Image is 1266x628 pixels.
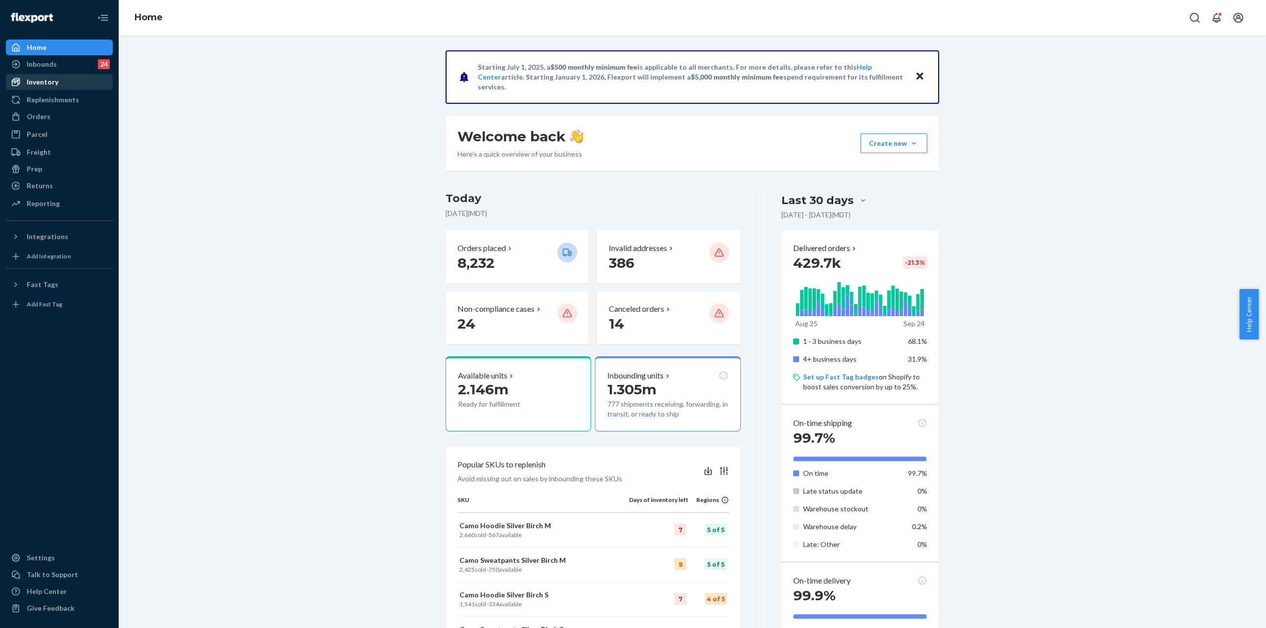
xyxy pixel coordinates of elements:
[6,40,113,55] a: Home
[6,196,113,211] a: Reporting
[457,474,622,484] p: Avoid missing out on sales by inbounding these SKUs
[27,603,75,613] div: Give Feedback
[459,521,627,531] p: Camo Hoodie Silver Birch M
[457,149,584,159] p: Here’s a quick overview of your business
[705,524,727,536] div: 5 of 5
[27,553,55,563] div: Settings
[6,92,113,108] a: Replenishments
[459,531,627,539] p: sold · available
[459,566,475,573] span: 2,425
[489,600,499,608] span: 334
[6,74,113,90] a: Inventory
[459,600,627,608] p: sold · available
[607,370,664,381] p: Inbounding units
[803,522,901,532] p: Warehouse delay
[675,558,686,570] div: 9
[11,13,53,23] img: Flexport logo
[446,191,741,207] h3: Today
[6,229,113,245] button: Integrations
[917,487,927,495] span: 0%
[6,161,113,177] a: Prep
[803,373,879,381] a: Set up Fast Tag badges
[917,540,927,548] span: 0%
[795,319,817,329] p: Aug 25
[457,127,584,145] h1: Welcome back
[597,292,740,344] button: Canceled orders 14
[793,243,858,254] button: Delivered orders
[691,73,783,81] span: $5,000 monthly minimum fee
[6,56,113,72] a: Inbounds24
[457,243,506,254] p: Orders placed
[913,70,926,84] button: Close
[27,164,42,174] div: Prep
[446,231,589,284] button: Orders placed 8,232
[1207,8,1226,28] button: Open notifications
[6,584,113,599] a: Help Center
[6,600,113,616] button: Give Feedback
[6,144,113,160] a: Freight
[705,593,727,605] div: 4 of 5
[459,531,475,539] span: 2,660
[6,567,113,583] a: Talk to Support
[457,459,545,470] p: Popular SKUs to replenish
[27,181,53,191] div: Returns
[917,504,927,513] span: 0%
[675,593,686,605] div: 7
[550,63,637,71] span: $500 monthly minimum fee
[27,77,58,87] div: Inventory
[629,496,688,512] th: Days of inventory left
[6,109,113,125] a: Orders
[27,280,58,290] div: Fast Tags
[803,468,901,478] p: On time
[609,254,634,271] span: 386
[908,469,927,477] span: 99.7%
[6,296,113,312] a: Add Fast Tag
[127,3,171,32] ol: breadcrumbs
[781,193,854,208] div: Last 30 days
[27,199,60,209] div: Reporting
[135,12,163,23] a: Home
[27,232,68,242] div: Integrations
[908,355,927,363] span: 31.9%
[457,254,495,271] span: 8,232
[803,354,901,364] p: 4+ business days
[793,429,835,446] span: 99.7%
[688,496,729,504] div: Regions
[675,524,686,536] div: 7
[459,555,627,565] p: Camo Sweatpants Silver Birch M
[459,565,627,574] p: sold · available
[908,337,927,345] span: 68.1%
[27,570,78,580] div: Talk to Support
[6,126,113,142] a: Parcel
[1239,289,1259,339] button: Help Center
[446,292,589,344] button: Non-compliance cases 24
[6,249,113,264] a: Add Integration
[478,62,905,92] p: Starting July 1, 2025, a is applicable to all merchants. For more details, please refer to this a...
[607,399,728,419] p: 777 shipments receiving, forwarding, in transit, or ready to ship
[793,254,841,271] span: 429.7k
[609,303,664,315] p: Canceled orders
[6,277,113,293] button: Fast Tags
[27,586,67,596] div: Help Center
[912,522,927,531] span: 0.2%
[27,147,51,157] div: Freight
[446,209,741,218] p: [DATE] ( MDT )
[457,496,629,512] th: SKU
[904,319,925,329] p: Sep 24
[1185,8,1205,28] button: Open Search Box
[489,566,499,573] span: 750
[459,600,475,608] span: 1,541
[458,381,508,398] span: 2.146m
[27,252,71,260] div: Add Integration
[570,129,584,143] img: hand-wave emoji
[595,356,740,431] button: Inbounding units1.305m777 shipments receiving, forwarding, in transit, or ready to ship
[93,8,113,28] button: Close Navigation
[458,370,507,381] p: Available units
[803,486,901,496] p: Late status update
[1228,8,1248,28] button: Open account menu
[27,300,62,308] div: Add Fast Tag
[6,178,113,194] a: Returns
[609,243,667,254] p: Invalid addresses
[457,303,535,315] p: Non-compliance cases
